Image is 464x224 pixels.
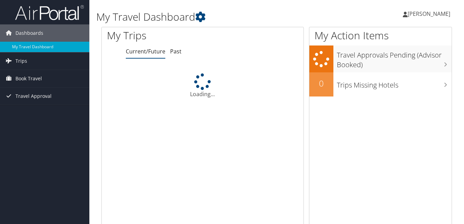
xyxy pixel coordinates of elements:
h1: My Trips [107,28,214,43]
span: Travel Approval [15,88,52,105]
span: Dashboards [15,24,43,42]
a: Past [170,48,181,55]
span: Trips [15,52,27,70]
a: 0Trips Missing Hotels [309,72,452,96]
h3: Travel Approvals Pending (Advisor Booked) [337,47,452,70]
a: [PERSON_NAME] [403,3,457,24]
h1: My Travel Dashboard [96,10,337,24]
a: Current/Future [126,48,165,55]
div: Loading... [102,73,303,98]
a: Travel Approvals Pending (Advisor Booked) [309,45,452,72]
h3: Trips Missing Hotels [337,77,452,90]
img: airportal-logo.png [15,4,84,21]
h1: My Action Items [309,28,452,43]
span: [PERSON_NAME] [408,10,450,18]
span: Book Travel [15,70,42,87]
h2: 0 [309,78,333,89]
